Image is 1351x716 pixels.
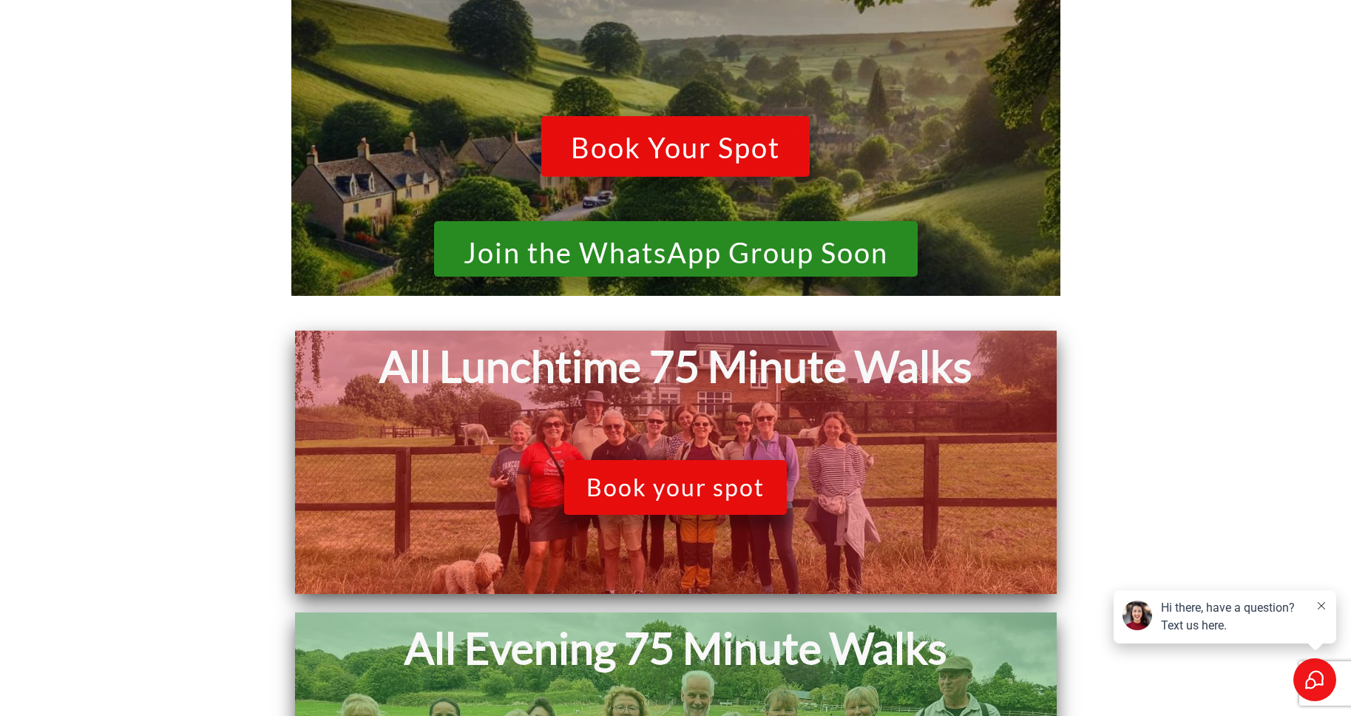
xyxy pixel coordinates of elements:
[302,620,1049,677] h1: All Evening 75 Minute Walks
[571,132,780,168] span: Book Your Spot
[302,338,1049,395] h1: All Lunchtime 75 Minute Walks
[586,473,765,501] span: Book your spot
[541,116,810,177] a: Book Your Spot
[434,221,918,277] a: Join the WhatsApp Group Soon
[564,460,787,515] a: Book your spot
[464,237,888,268] span: Join the WhatsApp Group Soon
